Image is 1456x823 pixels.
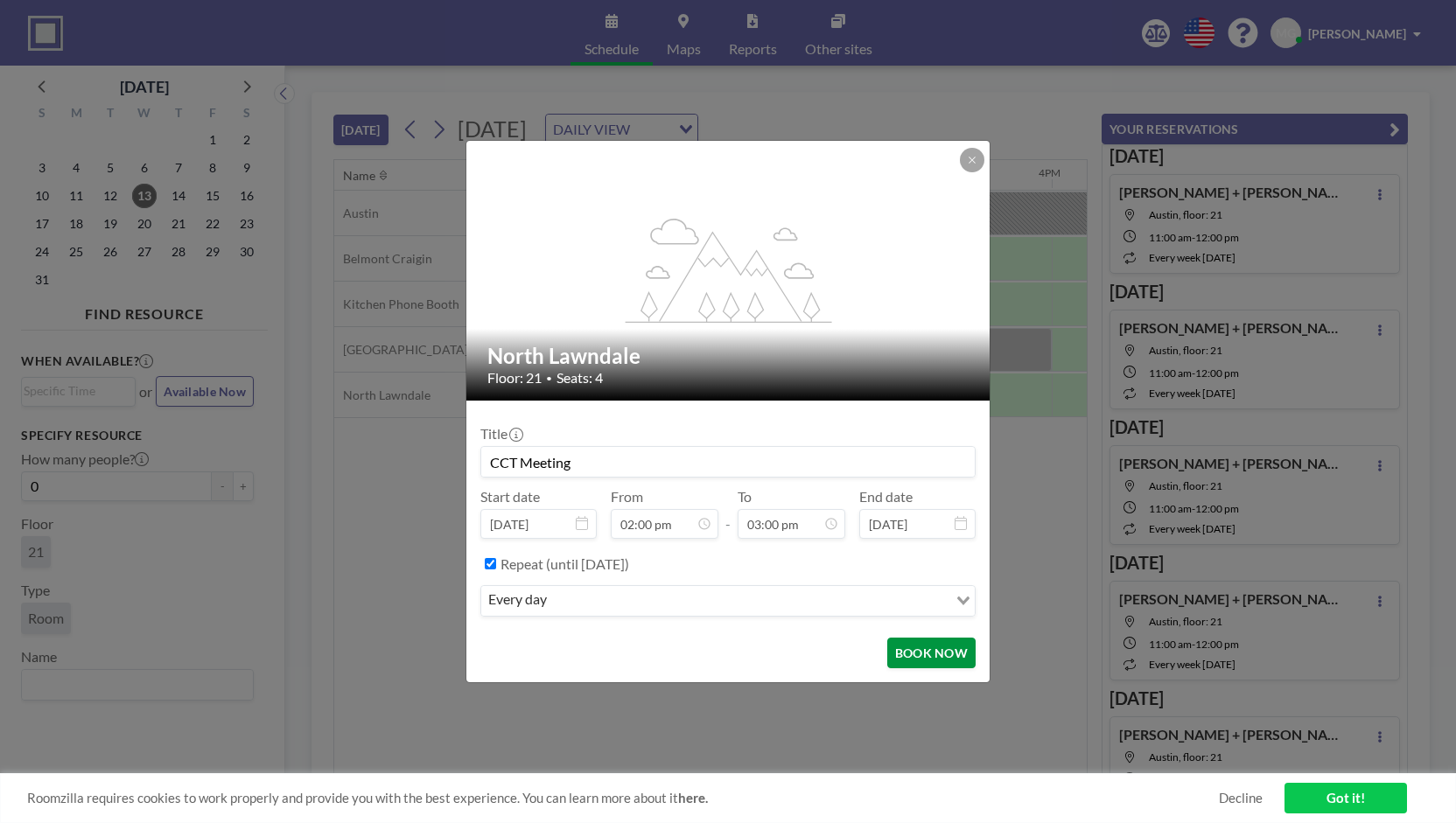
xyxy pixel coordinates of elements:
span: - [725,494,731,533]
span: • [546,372,552,385]
label: To [738,488,752,506]
span: every day [485,589,550,612]
g: flex-grow: 1.2; [626,217,832,322]
label: Start date [480,488,540,506]
div: Search for option [481,586,975,616]
span: Roomzilla requires cookies to work properly and provide you with the best experience. You can lea... [27,790,1219,806]
span: Seats: 4 [556,369,603,387]
span: Floor: 21 [487,369,542,387]
h2: North Lawndale [487,343,970,369]
label: End date [859,488,913,506]
a: Decline [1219,790,1263,806]
a: Got it! [1284,783,1407,813]
input: Search for option [552,589,946,612]
label: From [611,488,643,506]
label: Repeat (until [DATE]) [500,555,629,573]
button: BOOK NOW [887,638,976,668]
input: Monce's reservation [481,447,975,477]
label: Title [480,425,521,443]
a: here. [678,790,708,806]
